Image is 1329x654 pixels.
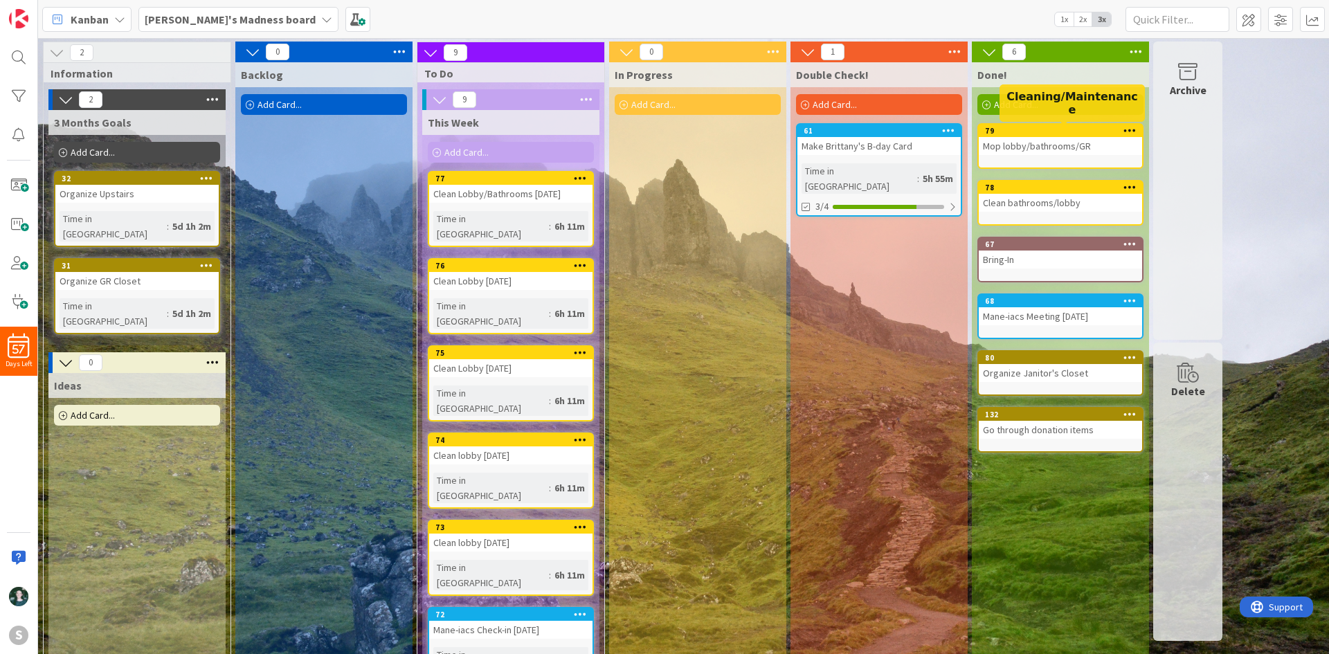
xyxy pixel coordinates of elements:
span: 0 [266,44,289,60]
span: : [549,393,551,408]
div: 32 [62,174,219,183]
div: Clean bathrooms/lobby [979,194,1142,212]
span: : [167,306,169,321]
div: Bring-In [979,251,1142,269]
span: Add Card... [444,146,489,158]
div: 67 [979,238,1142,251]
div: Mane-iacs Meeting [DATE] [979,307,1142,325]
span: Add Card... [71,146,115,158]
div: 6h 11m [551,219,588,234]
div: 74 [429,434,593,446]
span: Backlog [241,68,283,82]
span: 1 [821,44,844,60]
div: 76 [435,261,593,271]
div: 78 [979,181,1142,194]
span: Add Card... [631,98,676,111]
div: Time in [GEOGRAPHIC_DATA] [433,385,549,416]
div: 74Clean lobby [DATE] [429,434,593,464]
div: 5d 1h 2m [169,306,215,321]
div: 76Clean Lobby [DATE] [429,260,593,290]
div: 73Clean lobby [DATE] [429,521,593,552]
div: 73 [429,521,593,534]
div: 5h 55m [919,171,957,186]
div: 68 [985,296,1142,306]
div: 31 [62,261,219,271]
div: 132 [985,410,1142,419]
div: Mop lobby/bathrooms/GR [979,137,1142,155]
img: Visit kanbanzone.com [9,9,28,28]
div: Clean lobby [DATE] [429,534,593,552]
span: 2x [1074,12,1092,26]
div: 79 [985,126,1142,136]
div: 78Clean bathrooms/lobby [979,181,1142,212]
span: Add Card... [813,98,857,111]
span: Double Check! [796,68,869,82]
div: 77 [429,172,593,185]
div: 72 [435,610,593,619]
span: 0 [79,354,102,371]
div: 67Bring-In [979,238,1142,269]
div: Clean Lobby [DATE] [429,272,593,290]
div: 76 [429,260,593,272]
div: 72Mane-iacs Check-in [DATE] [429,608,593,639]
div: Make Brittany's B-day Card [797,137,961,155]
span: : [549,480,551,496]
div: 6h 11m [551,480,588,496]
div: Delete [1171,383,1205,399]
div: 61Make Brittany's B-day Card [797,125,961,155]
div: Time in [GEOGRAPHIC_DATA] [802,163,917,194]
div: Go through donation items [979,421,1142,439]
b: [PERSON_NAME]'s Madness board [145,12,316,26]
div: 72 [429,608,593,621]
span: Ideas [54,379,82,392]
div: 77 [435,174,593,183]
div: 79 [979,125,1142,137]
span: 3x [1092,12,1111,26]
div: Archive [1170,82,1206,98]
span: 2 [79,91,102,108]
div: 75Clean Lobby [DATE] [429,347,593,377]
span: Done! [977,68,1007,82]
span: : [549,567,551,583]
div: 68 [979,295,1142,307]
div: Time in [GEOGRAPHIC_DATA] [433,211,549,242]
div: 31 [55,260,219,272]
div: S [9,626,28,645]
span: 57 [12,345,25,354]
div: Organize GR Closet [55,272,219,290]
span: 0 [640,44,663,60]
div: 31Organize GR Closet [55,260,219,290]
span: Information [51,66,213,80]
div: 6h 11m [551,567,588,583]
div: 74 [435,435,593,445]
span: : [167,219,169,234]
h5: Cleaning/Maintenance [1005,90,1139,116]
span: Kanban [71,11,109,28]
span: 6 [1002,44,1026,60]
div: Clean lobby [DATE] [429,446,593,464]
span: To Do [424,66,587,80]
span: : [549,219,551,234]
div: Mane-iacs Check-in [DATE] [429,621,593,639]
div: 61 [797,125,961,137]
div: Time in [GEOGRAPHIC_DATA] [60,211,167,242]
div: 32Organize Upstairs [55,172,219,203]
div: 5d 1h 2m [169,219,215,234]
div: 6h 11m [551,306,588,321]
span: 3/4 [815,199,829,214]
span: 2 [70,44,93,61]
div: Time in [GEOGRAPHIC_DATA] [433,473,549,503]
div: Time in [GEOGRAPHIC_DATA] [433,560,549,590]
span: : [917,171,919,186]
div: 73 [435,523,593,532]
div: 132 [979,408,1142,421]
div: 132Go through donation items [979,408,1142,439]
div: 67 [985,239,1142,249]
div: 68Mane-iacs Meeting [DATE] [979,295,1142,325]
div: 75 [429,347,593,359]
div: Organize Janitor's Closet [979,364,1142,382]
div: 78 [985,183,1142,192]
div: 80 [979,352,1142,364]
div: Clean Lobby/Bathrooms [DATE] [429,185,593,203]
div: Time in [GEOGRAPHIC_DATA] [60,298,167,329]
